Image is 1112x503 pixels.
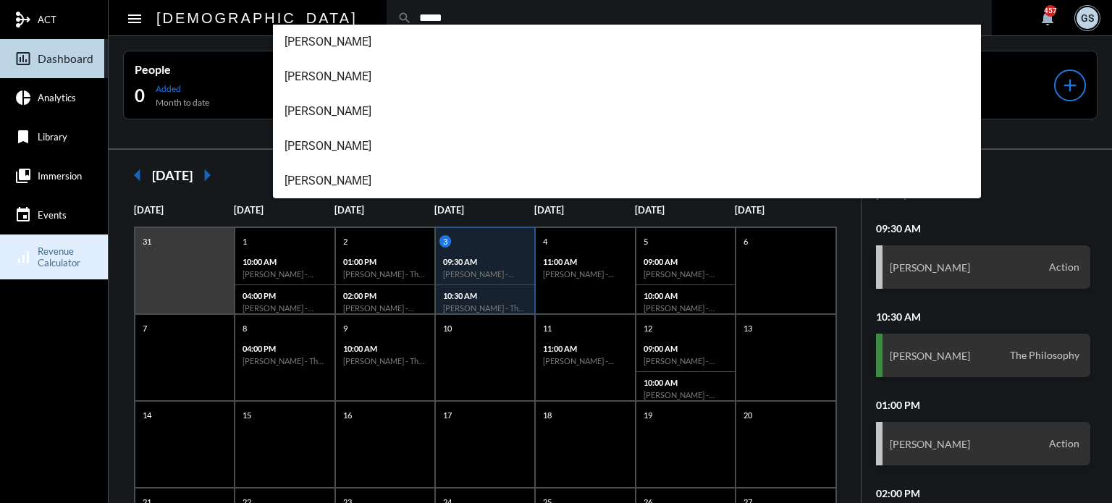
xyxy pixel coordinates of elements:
[397,11,412,25] mat-icon: search
[38,131,67,143] span: Library
[890,261,970,274] h3: [PERSON_NAME]
[343,269,427,279] h6: [PERSON_NAME] - The Philosophy
[1045,261,1083,274] span: Action
[640,322,656,334] p: 12
[876,487,1091,499] h2: 02:00 PM
[343,303,427,313] h6: [PERSON_NAME] - Action
[635,204,735,216] p: [DATE]
[285,129,970,164] span: [PERSON_NAME]
[38,14,56,25] span: ACT
[340,322,351,334] p: 9
[740,322,756,334] p: 13
[443,269,527,279] h6: [PERSON_NAME] - Action
[14,128,32,145] mat-icon: bookmark
[38,52,93,65] span: Dashboard
[439,322,455,334] p: 10
[243,303,327,313] h6: [PERSON_NAME] - Action
[443,257,527,266] p: 09:30 AM
[239,322,250,334] p: 8
[243,257,327,266] p: 10:00 AM
[890,350,970,362] h3: [PERSON_NAME]
[644,356,728,365] h6: [PERSON_NAME] - [PERSON_NAME] - Action
[135,62,313,76] p: People
[14,50,32,67] mat-icon: insert_chart_outlined
[38,92,76,103] span: Analytics
[14,167,32,185] mat-icon: collections_bookmark
[340,409,355,421] p: 16
[1006,349,1083,362] span: The Philosophy
[343,257,427,266] p: 01:00 PM
[443,303,527,313] h6: [PERSON_NAME] - The Philosophy
[156,83,209,94] p: Added
[152,167,193,183] h2: [DATE]
[434,204,534,216] p: [DATE]
[644,269,728,279] h6: [PERSON_NAME] - [PERSON_NAME] - Action
[156,97,209,108] p: Month to date
[38,170,82,182] span: Immersion
[644,291,728,300] p: 10:00 AM
[1060,75,1080,96] mat-icon: add
[644,344,728,353] p: 09:00 AM
[343,291,427,300] p: 02:00 PM
[534,204,634,216] p: [DATE]
[735,204,835,216] p: [DATE]
[135,84,145,107] h2: 0
[539,235,551,248] p: 4
[644,390,728,400] h6: [PERSON_NAME] - Action
[876,399,1091,411] h2: 01:00 PM
[243,356,327,365] h6: [PERSON_NAME] - The Philosophy
[640,409,656,421] p: 19
[139,409,155,421] p: 14
[876,310,1091,323] h2: 10:30 AM
[343,344,427,353] p: 10:00 AM
[139,235,155,248] p: 31
[126,10,143,28] mat-icon: Side nav toggle icon
[644,378,728,387] p: 10:00 AM
[285,25,970,59] span: [PERSON_NAME]
[285,164,970,198] span: [PERSON_NAME]
[156,7,358,30] h2: [DEMOGRAPHIC_DATA]
[239,409,255,421] p: 15
[740,235,751,248] p: 6
[543,344,627,353] p: 11:00 AM
[1077,7,1098,29] div: GS
[439,235,451,248] p: 3
[340,235,351,248] p: 2
[740,409,756,421] p: 20
[14,11,32,28] mat-icon: mediation
[876,189,1091,200] p: [DATE]
[644,303,728,313] h6: [PERSON_NAME] - Action
[1045,437,1083,450] span: Action
[123,161,152,190] mat-icon: arrow_left
[38,245,80,269] span: Revenue Calculator
[1045,5,1056,17] div: 457
[640,235,652,248] p: 5
[543,269,627,279] h6: [PERSON_NAME] - Action
[644,257,728,266] p: 09:00 AM
[38,209,67,221] span: Events
[243,291,327,300] p: 04:00 PM
[439,409,455,421] p: 17
[234,204,334,216] p: [DATE]
[243,344,327,353] p: 04:00 PM
[243,269,327,279] h6: [PERSON_NAME] - Action
[1039,9,1056,27] mat-icon: notifications
[285,94,970,129] span: [PERSON_NAME]
[285,59,970,94] span: [PERSON_NAME]
[134,204,234,216] p: [DATE]
[543,257,627,266] p: 11:00 AM
[14,89,32,106] mat-icon: pie_chart
[539,322,555,334] p: 11
[14,248,32,266] mat-icon: signal_cellular_alt
[120,4,149,33] button: Toggle sidenav
[239,235,250,248] p: 1
[543,356,627,365] h6: [PERSON_NAME] - Action
[539,409,555,421] p: 18
[876,222,1091,234] h2: 09:30 AM
[193,161,222,190] mat-icon: arrow_right
[14,206,32,224] mat-icon: event
[443,291,527,300] p: 10:30 AM
[343,356,427,365] h6: [PERSON_NAME] - The Philosophy
[890,438,970,450] h3: [PERSON_NAME]
[139,322,151,334] p: 7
